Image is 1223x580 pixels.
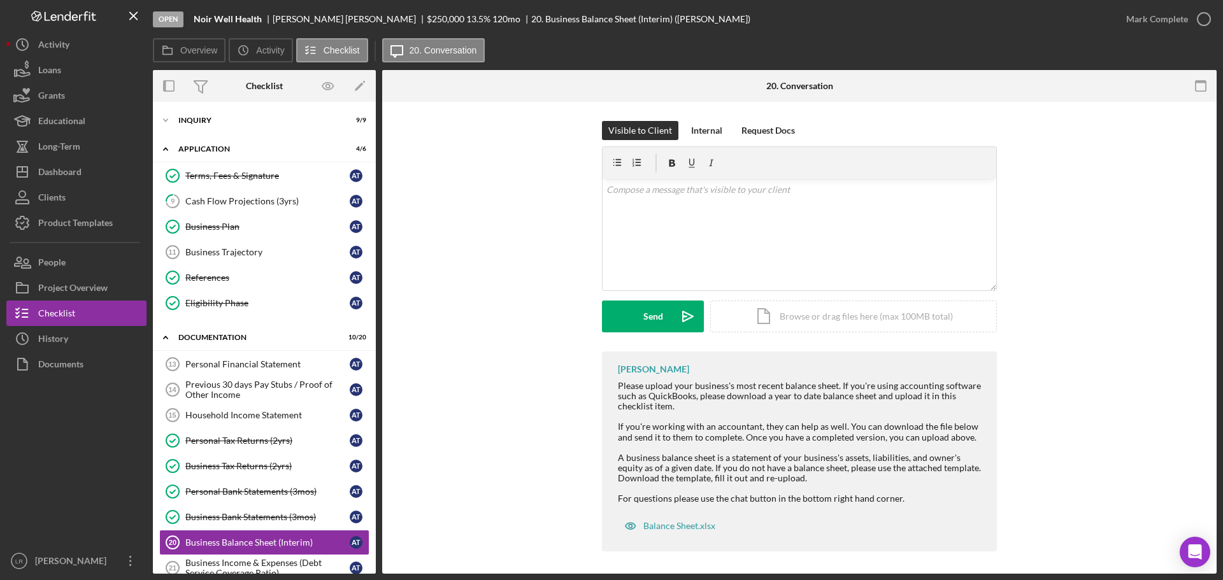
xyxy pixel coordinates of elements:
div: 9 / 9 [343,117,366,124]
a: Terms, Fees & SignatureAT [159,163,369,188]
button: Internal [685,121,729,140]
a: Business Tax Returns (2yrs)AT [159,453,369,479]
button: Checklist [296,38,368,62]
tspan: 14 [168,386,176,393]
div: Mark Complete [1126,6,1188,32]
a: Business Bank Statements (3mos)AT [159,504,369,530]
button: Long-Term [6,134,147,159]
div: A T [350,297,362,309]
button: Overview [153,38,225,62]
div: Request Docs [741,121,795,140]
a: Loans [6,57,147,83]
div: Product Templates [38,210,113,239]
div: People [38,250,66,278]
button: Dashboard [6,159,147,185]
div: Previous 30 days Pay Stubs / Proof of Other Income [185,379,350,400]
tspan: 15 [168,411,176,419]
div: Business Bank Statements (3mos) [185,512,350,522]
button: Clients [6,185,147,210]
div: Business Tax Returns (2yrs) [185,461,350,471]
div: Business Income & Expenses (Debt Service Coverage Ratio) [185,558,350,578]
button: Grants [6,83,147,108]
tspan: 20 [169,539,176,546]
div: 10 / 20 [343,334,366,341]
div: Visible to Client [608,121,672,140]
div: Grants [38,83,65,111]
div: Inquiry [178,117,334,124]
button: Mark Complete [1113,6,1217,32]
div: Open [153,11,183,27]
span: $250,000 [427,13,464,24]
div: Clients [38,185,66,213]
button: Project Overview [6,275,147,301]
div: Eligibility Phase [185,298,350,308]
a: Personal Tax Returns (2yrs)AT [159,428,369,453]
a: 9Cash Flow Projections (3yrs)AT [159,188,369,214]
div: Application [178,145,334,153]
button: Send [602,301,704,332]
div: A T [350,409,362,421]
div: A T [350,246,362,258]
label: 20. Conversation [410,45,477,55]
div: 13.5 % [466,14,490,24]
div: Educational [38,108,85,137]
a: 15Household Income StatementAT [159,402,369,428]
div: 120 mo [492,14,520,24]
div: Checklist [246,81,283,91]
a: Eligibility PhaseAT [159,290,369,316]
button: Activity [6,32,147,57]
button: Activity [229,38,292,62]
div: Household Income Statement [185,410,350,420]
div: 4 / 6 [343,145,366,153]
div: A T [350,358,362,371]
div: A T [350,536,362,549]
div: A T [350,383,362,396]
div: A T [350,195,362,208]
div: [PERSON_NAME] [PERSON_NAME] [273,14,427,24]
a: ReferencesAT [159,265,369,290]
button: 20. Conversation [382,38,485,62]
div: A T [350,485,362,498]
a: Checklist [6,301,147,326]
text: LR [15,558,23,565]
div: Open Intercom Messenger [1180,537,1210,567]
div: [PERSON_NAME] [618,364,689,374]
a: 14Previous 30 days Pay Stubs / Proof of Other IncomeAT [159,377,369,402]
div: [PERSON_NAME] [32,548,115,577]
div: Business Balance Sheet (Interim) [185,537,350,548]
button: People [6,250,147,275]
b: Noir Well Health [194,14,262,24]
div: A T [350,562,362,574]
tspan: 21 [169,564,176,572]
button: History [6,326,147,351]
button: Documents [6,351,147,377]
div: Cash Flow Projections (3yrs) [185,196,350,206]
div: Business Trajectory [185,247,350,257]
div: Checklist [38,301,75,329]
tspan: 13 [168,360,176,368]
div: Business Plan [185,222,350,232]
div: Personal Financial Statement [185,359,350,369]
div: Personal Bank Statements (3mos) [185,486,350,497]
button: LR[PERSON_NAME] [6,548,147,574]
label: Overview [180,45,217,55]
div: Dashboard [38,159,82,188]
div: A T [350,511,362,523]
button: Visible to Client [602,121,678,140]
div: 20. Business Balance Sheet (Interim) ([PERSON_NAME]) [531,14,750,24]
button: Product Templates [6,210,147,236]
div: Please upload your business's most recent balance sheet. If you're using accounting software such... [618,381,984,504]
button: Educational [6,108,147,134]
div: References [185,272,350,283]
div: Personal Tax Returns (2yrs) [185,435,350,446]
div: A T [350,271,362,284]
